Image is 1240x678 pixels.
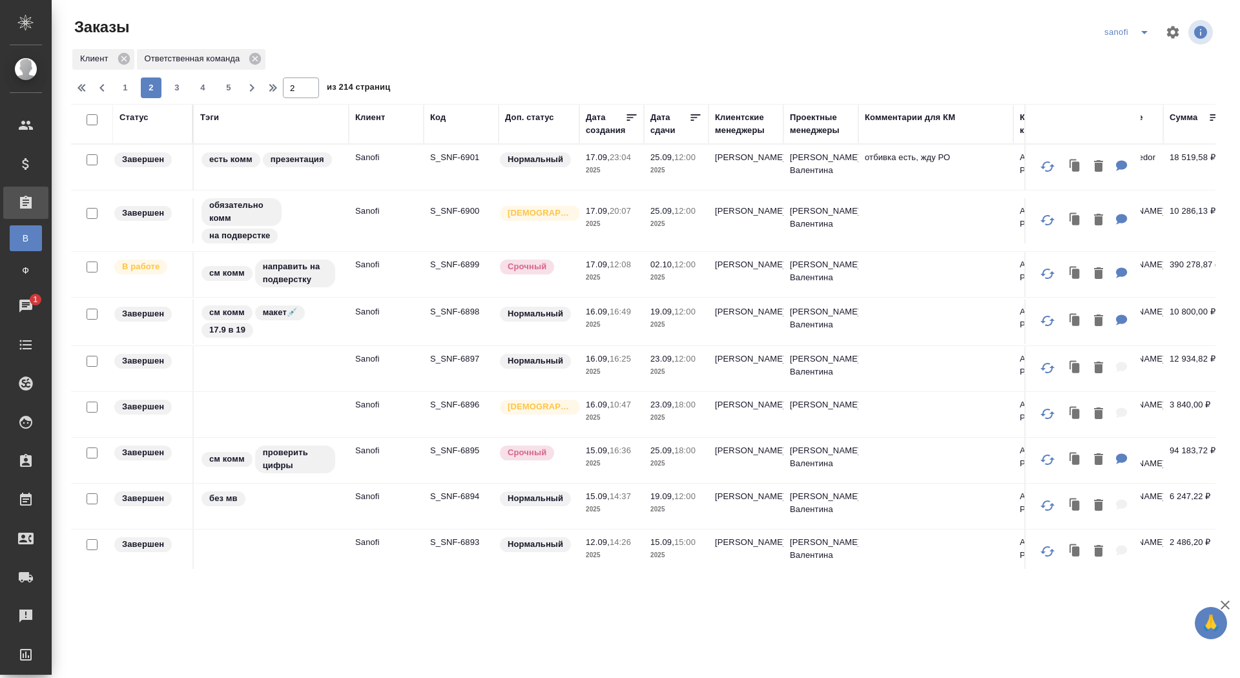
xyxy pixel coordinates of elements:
[1163,392,1228,437] td: 3 840,00 ₽
[209,153,253,166] p: есть комм
[586,400,610,409] p: 16.09,
[1020,205,1082,231] p: АО "Санофи Россия"
[122,153,164,166] p: Завершен
[1020,536,1082,562] p: АО "Санофи Россия"
[355,258,417,271] p: Sanofi
[113,444,186,462] div: Выставляет КМ при направлении счета или после выполнения всех работ/сдачи заказа клиенту. Окончат...
[499,151,573,169] div: Статус по умолчанию для стандартных заказов
[430,258,492,271] p: S_SNF-6899
[1163,529,1228,575] td: 2 486,20 ₽
[1020,353,1082,378] p: АО "Санофи Россия"
[218,77,239,98] button: 5
[1163,346,1228,391] td: 12 934,82 ₽
[499,305,573,323] div: Статус по умолчанию для стандартных заказов
[209,229,270,242] p: на подверстке
[263,446,327,472] p: проверить цифры
[674,206,696,216] p: 12:00
[783,346,858,391] td: [PERSON_NAME] Валентина
[113,490,186,508] div: Выставляет КМ при направлении счета или после выполнения всех работ/сдачи заказа клиенту. Окончат...
[430,490,492,503] p: S_SNF-6894
[508,207,572,220] p: [DEMOGRAPHIC_DATA]
[865,111,955,124] div: Комментарии для КМ
[430,111,446,124] div: Код
[1032,490,1063,521] button: Обновить
[586,503,637,516] p: 2025
[708,438,783,483] td: [PERSON_NAME]
[508,446,546,459] p: Срочный
[1020,111,1082,137] div: Контрагент клиента
[586,260,610,269] p: 17.09,
[1063,207,1088,234] button: Клонировать
[674,491,696,501] p: 12:00
[708,145,783,190] td: [PERSON_NAME]
[1188,20,1215,45] span: Посмотреть информацию
[355,444,417,457] p: Sanofi
[263,306,297,319] p: макет💉
[113,305,186,323] div: Выставляет КМ при направлении счета или после выполнения всех работ/сдачи заказа клиенту. Окончат...
[650,491,674,501] p: 19.09,
[586,491,610,501] p: 15.09,
[1020,444,1082,470] p: АО "Санофи Россия"
[1088,154,1110,180] button: Удалить
[708,529,783,575] td: [PERSON_NAME]
[715,111,777,137] div: Клиентские менеджеры
[122,207,164,220] p: Завершен
[145,52,245,65] p: Ответственная команда
[1157,17,1188,48] span: Настроить таблицу
[708,299,783,344] td: [PERSON_NAME]
[1063,493,1088,519] button: Клонировать
[113,258,186,276] div: Выставляет ПМ после принятия заказа от КМа
[674,307,696,316] p: 12:00
[586,549,637,562] p: 2025
[783,198,858,243] td: [PERSON_NAME] Валентина
[783,145,858,190] td: [PERSON_NAME] Валентина
[200,111,219,124] div: Тэги
[271,153,324,166] p: презентация
[115,77,136,98] button: 1
[355,111,385,124] div: Клиент
[708,252,783,297] td: [PERSON_NAME]
[119,111,149,124] div: Статус
[783,484,858,529] td: [PERSON_NAME] Валентина
[499,353,573,370] div: Статус по умолчанию для стандартных заказов
[499,258,573,276] div: Выставляется автоматически, если на указанный объем услуг необходимо больше времени в стандартном...
[327,79,390,98] span: из 214 страниц
[499,444,573,462] div: Выставляется автоматически, если на указанный объем услуг необходимо больше времени в стандартном...
[122,260,160,273] p: В работе
[783,299,858,344] td: [PERSON_NAME] Валентина
[200,444,342,475] div: см комм, проверить цифры
[113,353,186,370] div: Выставляет КМ при направлении счета или после выполнения всех работ/сдачи заказа клиенту. Окончат...
[192,77,213,98] button: 4
[1063,154,1088,180] button: Клонировать
[1020,258,1082,284] p: АО "Санофи Россия"
[610,400,631,409] p: 10:47
[1032,205,1063,236] button: Обновить
[674,537,696,547] p: 15:00
[1088,207,1110,234] button: Удалить
[122,307,164,320] p: Завершен
[586,152,610,162] p: 17.09,
[586,446,610,455] p: 15.09,
[1063,355,1088,382] button: Клонировать
[209,492,238,505] p: без мв
[113,151,186,169] div: Выставляет КМ при направлении счета или после выполнения всех работ/сдачи заказа клиенту. Окончат...
[1088,261,1110,287] button: Удалить
[1063,261,1088,287] button: Клонировать
[1088,447,1110,473] button: Удалить
[1063,539,1088,565] button: Клонировать
[1200,610,1222,637] span: 🙏
[650,537,674,547] p: 15.09,
[209,324,245,336] p: 17.9 в 19
[1163,484,1228,529] td: 6 247,22 ₽
[650,307,674,316] p: 19.09,
[430,536,492,549] p: S_SNF-6893
[355,398,417,411] p: Sanofi
[209,453,245,466] p: см комм
[783,529,858,575] td: [PERSON_NAME] Валентина
[610,354,631,364] p: 16:25
[650,271,702,284] p: 2025
[1163,198,1228,243] td: 10 286,13 ₽
[650,206,674,216] p: 25.09,
[610,537,631,547] p: 14:26
[430,398,492,411] p: S_SNF-6896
